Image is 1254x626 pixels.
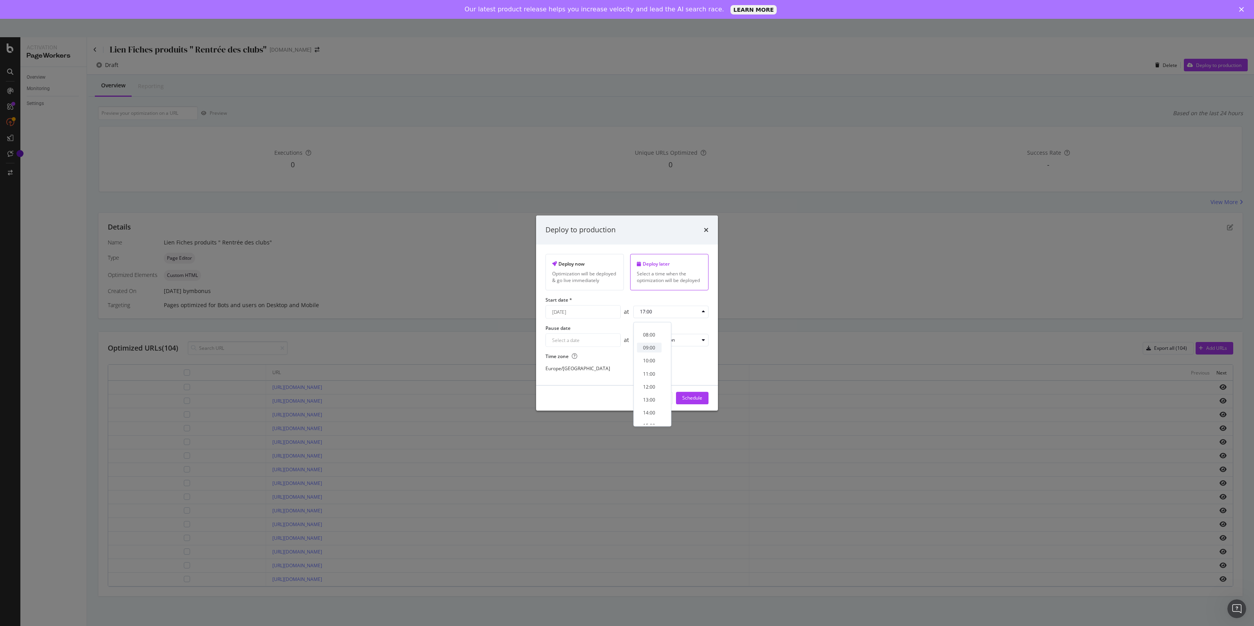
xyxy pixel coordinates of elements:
[676,392,709,404] button: Schedule
[552,261,617,267] div: Deploy now
[643,409,655,416] div: 14:00
[621,337,633,344] div: at
[643,422,655,429] div: 15:00
[643,383,655,390] div: 12:00
[545,353,709,360] label: Time zone
[682,394,702,401] div: Schedule
[1227,599,1246,618] iframe: Intercom live chat
[546,306,620,318] input: Select a date
[546,334,620,347] input: Select a date
[545,225,616,235] div: Deploy to production
[545,297,709,303] label: Start date *
[704,225,709,235] div: times
[640,309,652,314] div: 17:00
[637,261,702,267] div: Deploy later
[545,325,709,331] label: Pause date
[643,331,655,338] div: 08:00
[1239,7,1247,12] div: Fermer
[643,357,655,364] div: 10:00
[536,215,718,411] div: modal
[552,270,617,284] div: Optimization will be deployed & go live immediately
[643,344,655,351] div: 09:00
[465,5,724,13] div: Our latest product release helps you increase velocity and lead the AI search race.
[643,370,655,377] div: 11:00
[633,306,709,318] button: 17:00
[730,5,777,14] a: LEARN MORE
[643,396,655,403] div: 13:00
[621,308,633,316] div: at
[545,365,610,372] div: Europe/[GEOGRAPHIC_DATA]
[637,270,702,284] div: Select a time when the optimization will be deployed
